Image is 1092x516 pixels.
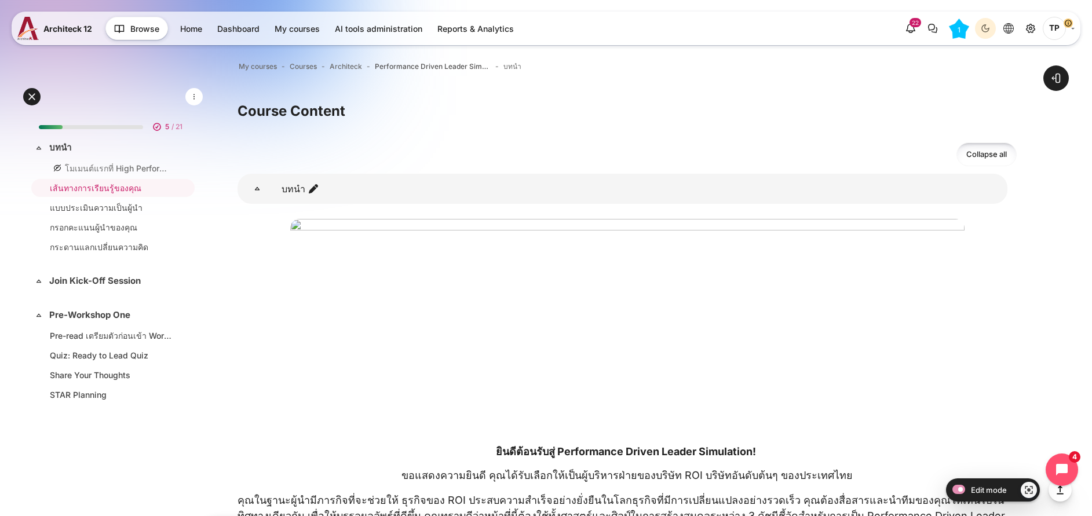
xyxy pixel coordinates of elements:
[238,102,1017,120] h3: Course Content
[50,349,171,361] a: Quiz: Ready to Lead Quiz
[49,141,174,155] a: บทนำ
[50,241,171,253] a: กระดานแลกเปลี่ยนความคิด
[49,309,174,322] a: Pre-Workshop One
[1020,18,1041,39] a: Site administration
[210,19,266,38] a: Dashboard
[239,61,277,72] a: My courses
[50,162,171,174] a: โมเมนต์แรกที่ High Performance Leader ต้องเผชิญ
[251,183,263,195] span: Collapse
[238,445,1017,458] h3: ยินดีต้อนรับสู่ Performance Driven Leader Simulation! ​
[977,20,994,37] div: Dark Mode
[50,389,171,401] a: STAR Planning
[998,18,1019,39] button: Languages
[1043,17,1066,40] span: Thanyaphon Pongpaichet
[900,18,921,39] div: Show notification window with 22 new notifications
[50,330,171,342] a: Pre-read เตรียมตัวก่อนเข้า Workshop
[17,17,97,40] a: A12 A12 Architeck 12
[1021,482,1037,498] a: Show/Hide - Region
[1043,17,1075,40] a: User menu
[50,202,171,214] a: แบบประเมินความเป็นผู้นำ
[922,18,943,39] button: There are 0 unread conversations
[1049,478,1072,502] button: Go to top
[268,19,327,38] a: My courses
[50,221,171,233] a: กรอกคะแนนผู้นำของคุณ
[956,142,1017,166] a: Collapse all
[39,125,63,129] div: 23%
[238,467,1017,483] p: ขอแสดงความยินดี คุณได้รับเลือกให้เป็นผู้บริหารฝ่ายของบริษัท ROI บริษัทอันดับต้นๆ ของประเทศไทย
[238,59,1017,74] nav: Navigation bar
[50,369,171,381] a: Share Your Thoughts
[308,183,319,195] i: Edit section name
[966,149,1007,160] span: Collapse all
[330,61,362,72] a: Architeck
[30,109,196,138] a: 5 / 21
[949,19,969,39] div: Level #1
[430,19,521,38] a: Reports & Analytics
[910,18,921,27] div: 22
[975,18,996,39] button: Light Mode Dark Mode
[43,23,92,35] span: Architeck 12
[49,275,174,288] a: Join Kick-Off Session
[165,122,169,132] span: 5
[130,23,159,35] span: Browse
[282,183,319,195] a: บทนำ
[944,18,974,39] a: Level #1
[171,122,182,132] span: / 21
[971,485,1007,495] span: Edit mode
[50,182,171,194] a: เส้นทางการเรียนรู้ของคุณ
[33,142,45,153] span: Collapse
[33,309,45,321] span: Collapse
[33,275,45,287] span: Collapse
[17,17,39,40] img: A12
[105,17,168,40] button: Browse
[503,61,521,72] a: บทนำ
[173,19,209,38] a: Home
[328,19,429,38] a: AI tools administration
[238,174,277,204] a: บทนำ
[290,61,317,72] a: Courses
[375,61,491,72] a: Performance Driven Leader Simulation Old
